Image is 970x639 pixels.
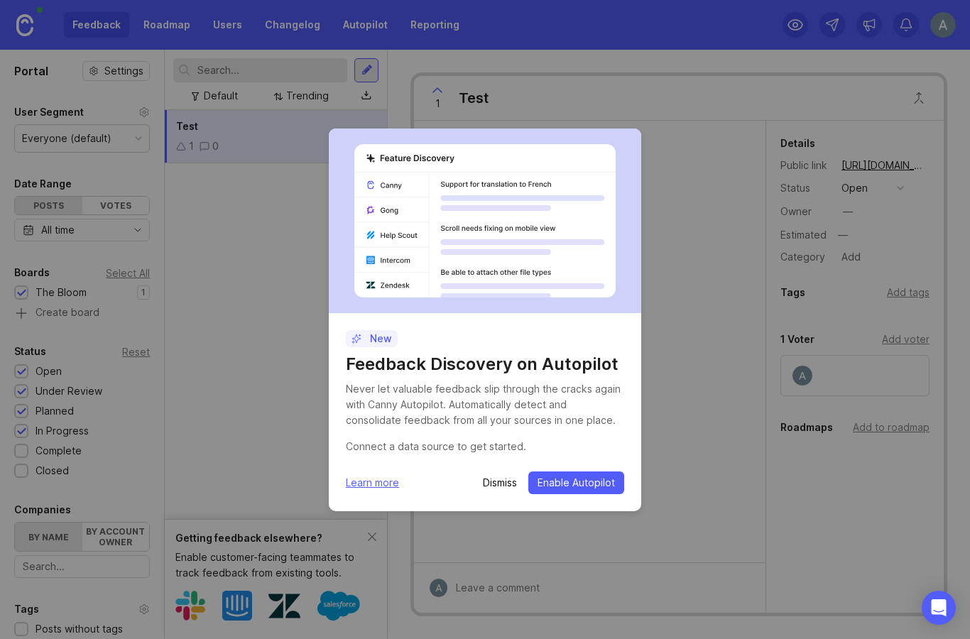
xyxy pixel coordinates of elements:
div: Open Intercom Messenger [922,591,956,625]
a: Learn more [346,475,399,491]
button: Enable Autopilot [528,471,624,494]
h1: Feedback Discovery on Autopilot [346,353,624,376]
p: New [352,332,392,346]
div: Never let valuable feedback slip through the cracks again with Canny Autopilot. Automatically det... [346,381,624,428]
img: autopilot-456452bdd303029aca878276f8eef889.svg [354,144,616,297]
span: Enable Autopilot [538,476,615,490]
button: Dismiss [483,476,517,490]
div: Connect a data source to get started. [346,439,624,454]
